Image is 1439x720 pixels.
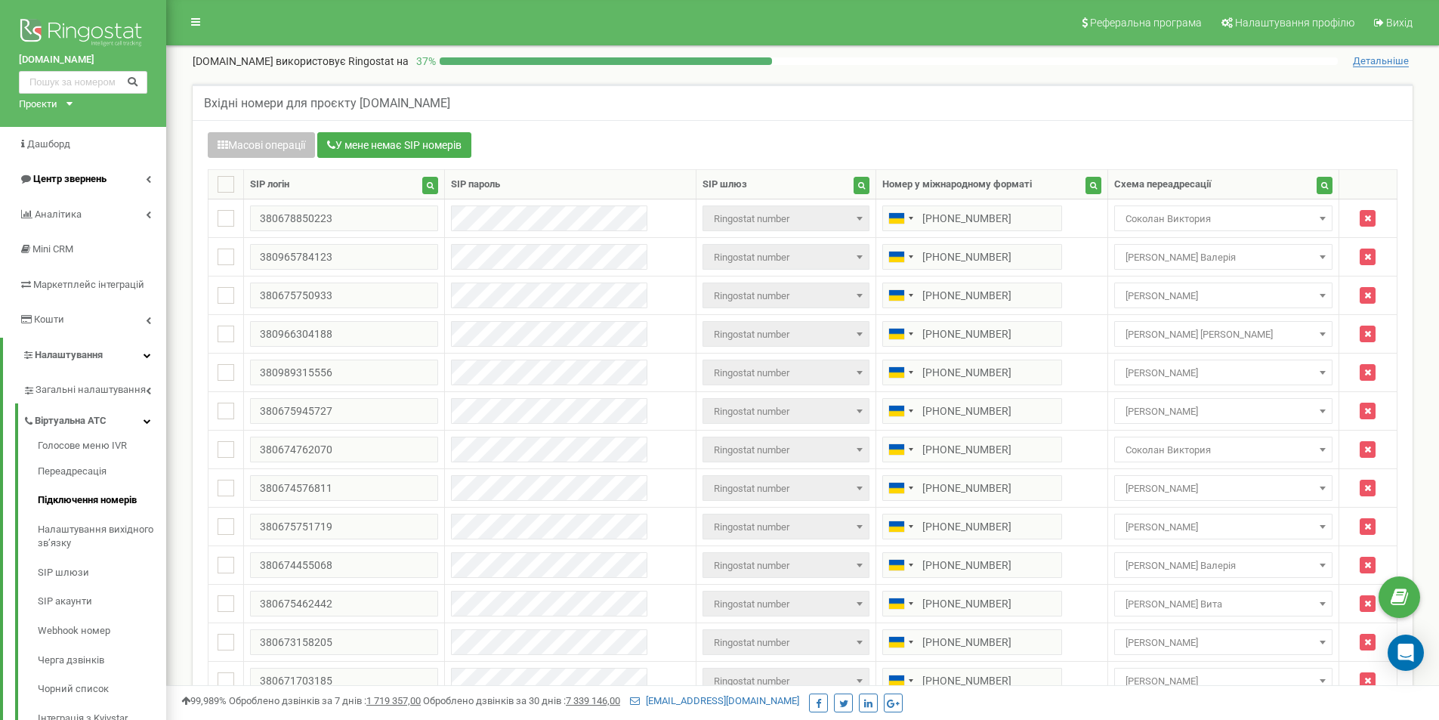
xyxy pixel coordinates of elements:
input: 050 123 4567 [882,437,1062,462]
a: Переадресація [38,457,166,487]
span: Ringostat number [708,517,863,538]
div: Схема переадресації [1114,178,1212,192]
span: Ringostat number [708,324,863,345]
span: використовує Ringostat на [276,55,409,67]
input: 050 123 4567 [882,283,1062,308]
span: Гончарова Валерія [1119,247,1327,268]
span: Грищенко Вита [1119,594,1327,615]
input: 050 123 4567 [882,552,1062,578]
a: [EMAIL_ADDRESS][DOMAIN_NAME] [630,695,799,706]
input: 050 123 4567 [882,514,1062,539]
span: Вихід [1386,17,1413,29]
div: Telephone country code [883,360,918,385]
span: Ringostat number [703,514,869,539]
div: Telephone country code [883,206,918,230]
a: Налаштування [3,338,166,373]
input: 050 123 4567 [882,244,1062,270]
span: Ringostat number [703,244,869,270]
span: Маркетплейс інтеграцій [33,279,144,290]
input: 050 123 4567 [882,668,1062,694]
a: Webhook номер [38,616,166,646]
div: Telephone country code [883,515,918,539]
span: Кошти [34,314,64,325]
input: 050 123 4567 [882,360,1062,385]
p: 37 % [409,54,440,69]
span: Оверченко Тетяна [1114,321,1332,347]
div: Telephone country code [883,399,918,423]
span: Ringostat number [708,555,863,576]
div: Telephone country code [883,630,918,654]
div: Telephone country code [883,245,918,269]
div: Telephone country code [883,283,918,307]
span: Налаштування профілю [1235,17,1354,29]
button: Масові операції [208,132,315,158]
span: Ringostat number [708,209,863,230]
th: SIP пароль [445,170,696,199]
input: 050 123 4567 [882,591,1062,616]
span: Олейник Катя [1119,632,1327,654]
span: Ringostat number [703,591,869,616]
span: Алена Бавыко [1119,478,1327,499]
u: 7 339 146,00 [566,695,620,706]
a: Голосове меню IVR [38,439,166,457]
span: Соколан Виктория [1119,209,1327,230]
span: Ringostat number [708,286,863,307]
span: Ringostat number [703,360,869,385]
span: Ringostat number [703,321,869,347]
div: Telephone country code [883,592,918,616]
button: У мене немає SIP номерів [317,132,471,158]
span: Ringostat number [703,398,869,424]
input: 050 123 4567 [882,629,1062,655]
span: Василенко Ксения [1114,398,1332,424]
span: Соколан Виктория [1114,205,1332,231]
div: Telephone country code [883,553,918,577]
span: Детальніше [1353,55,1409,67]
div: Проєкти [19,97,57,112]
span: Алена Бавыко [1114,514,1332,539]
input: 050 123 4567 [882,321,1062,347]
input: 050 123 4567 [882,398,1062,424]
a: SIP шлюзи [38,558,166,588]
span: Олена Федорова [1114,668,1332,694]
span: Віртуальна АТС [35,414,107,428]
input: Пошук за номером [19,71,147,94]
a: Налаштування вихідного зв’язку [38,515,166,558]
span: Ringostat number [703,283,869,308]
span: Ringostat number [703,668,869,694]
p: [DOMAIN_NAME] [193,54,409,69]
span: Ringostat number [708,632,863,654]
input: 050 123 4567 [882,205,1062,231]
div: Telephone country code [883,322,918,346]
span: Оверченко Тетяна [1119,324,1327,345]
span: Гончарова Валерія [1119,555,1327,576]
span: Ringostat number [708,478,863,499]
span: Оброблено дзвінків за 7 днів : [229,695,421,706]
span: Грищенко Вита [1114,591,1332,616]
span: Mini CRM [32,243,73,255]
span: Олейник Катя [1114,629,1332,655]
a: Віртуальна АТС [23,403,166,434]
a: Підключення номерів [38,486,166,515]
span: Центр звернень [33,173,107,184]
a: SIP акаунти [38,587,166,616]
span: Оброблено дзвінків за 30 днів : [423,695,620,706]
a: Загальні налаштування [23,372,166,403]
h5: Вхідні номери для проєкту [DOMAIN_NAME] [204,97,450,110]
a: Чорний список [38,675,166,704]
div: SIP логін [250,178,289,192]
span: Загальні налаштування [36,383,146,397]
span: Василенко Ксения [1119,401,1327,422]
span: Ringostat number [703,475,869,501]
span: Ringostat number [708,401,863,422]
span: Дегнера Мирослава [1114,360,1332,385]
span: Олейник Катя [1119,286,1327,307]
a: Черга дзвінків [38,646,166,675]
span: Дашборд [27,138,70,150]
span: Ringostat number [708,363,863,384]
span: Алена Бавыко [1114,475,1332,501]
span: Дегнера Мирослава [1119,363,1327,384]
span: Ringostat number [708,671,863,692]
span: 99,989% [181,695,227,706]
input: 050 123 4567 [882,475,1062,501]
span: Ringostat number [708,247,863,268]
